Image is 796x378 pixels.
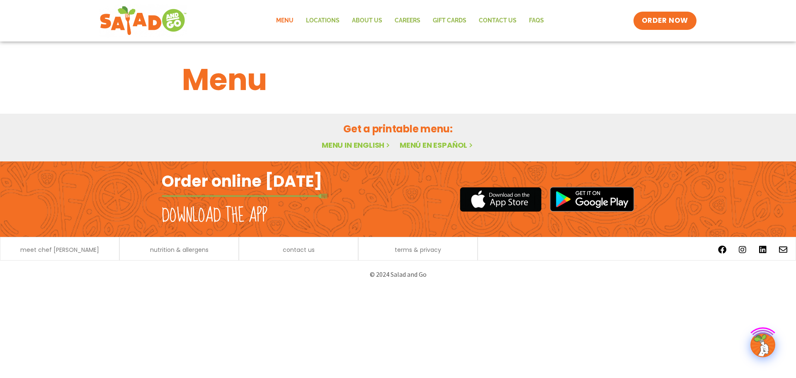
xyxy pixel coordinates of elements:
img: fork [162,194,328,198]
a: Menu in English [322,140,391,150]
a: Contact Us [473,11,523,30]
h2: Get a printable menu: [182,122,614,136]
a: Careers [388,11,427,30]
a: ORDER NOW [633,12,696,30]
img: google_play [550,187,634,212]
a: Locations [300,11,346,30]
a: Menu [270,11,300,30]
a: GIFT CARDS [427,11,473,30]
a: FAQs [523,11,550,30]
a: contact us [283,247,315,253]
img: new-SAG-logo-768×292 [99,4,187,37]
a: Menú en español [400,140,474,150]
h1: Menu [182,57,614,102]
h2: Order online [DATE] [162,171,322,191]
p: © 2024 Salad and Go [166,269,630,280]
a: nutrition & allergens [150,247,209,253]
a: About Us [346,11,388,30]
a: terms & privacy [395,247,441,253]
nav: Menu [270,11,550,30]
img: appstore [460,186,541,213]
span: ORDER NOW [642,16,688,26]
a: meet chef [PERSON_NAME] [20,247,99,253]
h2: Download the app [162,204,267,227]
